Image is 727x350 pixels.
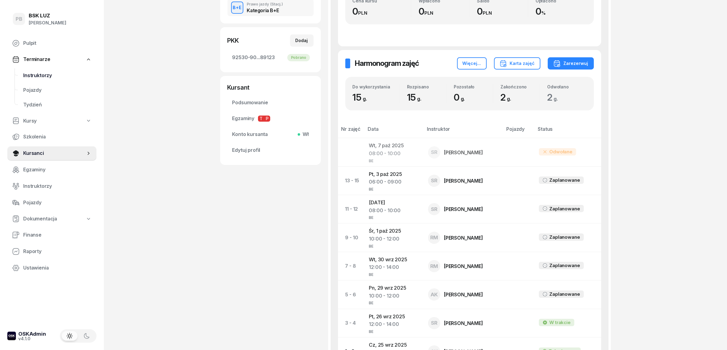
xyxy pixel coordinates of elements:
div: 12:00 - 14:00 [369,320,418,328]
a: Instruktorzy [7,179,96,194]
div: 08:00 - 10:00 [369,207,418,215]
div: 10:00 - 12:00 [369,292,418,300]
div: [PERSON_NAME] [29,19,66,27]
span: 92530-90...89123 [232,54,309,62]
span: Pojazdy [23,86,92,94]
div: Pozostało [454,84,493,89]
div: 0 [454,92,493,103]
div: Odwołano [547,84,586,89]
span: SR [431,150,438,155]
div: Kursant [227,83,314,92]
div: Kategoria B+E [247,8,283,13]
a: Podsumowanie [227,95,314,110]
button: B+E [231,2,243,14]
td: Wt, 7 paź 2025 [364,138,423,166]
a: Pojazdy [18,83,96,98]
div: 08:00 - 10:00 [369,150,418,158]
div: [PERSON_NAME] [444,207,483,212]
a: Pojazdy [7,195,96,210]
td: Wt, 30 wrz 2025 [364,252,423,280]
a: Terminarze [7,52,96,66]
a: Egzaminy [7,162,96,177]
a: Pulpit [7,36,96,51]
div: BE [369,271,418,277]
span: (Stacj.) [271,2,283,6]
div: 0 [353,6,411,17]
button: Dodaj [290,34,314,47]
span: P [264,116,270,122]
span: Terminarze [23,55,50,63]
small: g. [461,96,465,102]
span: 15 [353,92,370,103]
span: 15 [407,92,424,103]
td: 11 - 12 [338,195,364,223]
a: Konto kursantaWł [227,127,314,142]
span: Ustawienia [23,264,92,272]
span: PB [16,16,22,22]
td: 7 - 8 [338,252,364,280]
td: 9 - 10 [338,223,364,252]
img: logo-xs-dark@2x.png [7,332,16,340]
span: Instruktorzy [23,182,92,190]
span: Raporty [23,248,92,255]
td: Śr, 1 paź 2025 [364,223,423,252]
button: Więcej... [457,57,487,70]
div: Do wykorzystania [353,84,399,89]
div: Zaplanowane [549,290,580,298]
span: Tydzień [23,101,92,109]
a: EgzaminyTP [227,111,314,126]
div: 0 [419,6,470,17]
span: Pojazdy [23,199,92,207]
span: 2 [547,92,561,103]
a: Kursanci [7,146,96,161]
small: % [541,10,546,16]
small: g. [507,96,511,102]
span: Kursanci [23,149,85,157]
span: Pulpit [23,39,92,47]
div: B+E [230,4,244,11]
a: Edytuj profil [227,143,314,158]
div: Rozpisano [407,84,446,89]
a: 92530-90...89123Pobrano [227,50,314,65]
div: BE [369,214,418,220]
span: RM [430,264,438,269]
div: Zaplanowane [549,176,580,184]
div: v4.1.0 [18,337,46,341]
div: BE [369,158,418,163]
td: 5 - 6 [338,280,364,309]
div: 06:00 - 09:00 [369,178,418,186]
td: Pt, 3 paź 2025 [364,166,423,195]
div: Zaplanowane [549,262,580,270]
div: Więcej... [463,60,481,67]
span: Wł [300,130,309,138]
div: 0 [477,6,528,17]
span: 2 [500,92,514,103]
span: SR [431,320,438,326]
a: Szkolenia [7,130,96,144]
div: 12:00 - 14:00 [369,263,418,271]
div: BE [369,328,418,334]
td: [DATE] [364,195,423,223]
div: PKK [227,36,239,45]
span: Egzaminy [232,115,309,123]
span: Szkolenia [23,133,92,141]
span: Instruktorzy [23,72,92,80]
small: g. [554,96,558,102]
span: Konto kursanta [232,130,309,138]
span: SR [431,207,438,212]
div: W trakcie [539,319,574,326]
span: SR [431,178,438,183]
th: Instruktor [423,125,503,138]
div: BSK LUZ [29,13,66,18]
span: Egzaminy [23,166,92,174]
th: Nr zajęć [338,125,364,138]
div: [PERSON_NAME] [444,235,483,240]
td: Pt, 26 wrz 2025 [364,309,423,337]
td: 3 - 4 [338,309,364,337]
a: Dokumentacja [7,212,96,226]
div: Zarezerwuj [553,60,588,67]
div: 10:00 - 12:00 [369,235,418,243]
a: Tydzień [18,98,96,112]
a: Kursy [7,114,96,128]
div: [PERSON_NAME] [444,178,483,183]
